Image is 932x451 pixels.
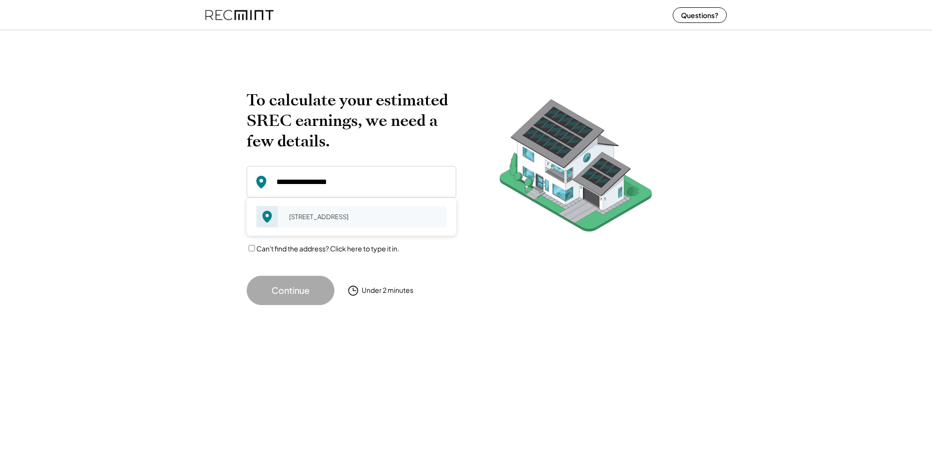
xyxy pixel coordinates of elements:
[481,90,671,246] img: RecMintArtboard%207.png
[283,210,447,224] div: [STREET_ADDRESS]
[256,244,399,253] label: Can't find the address? Click here to type it in.
[673,7,727,23] button: Questions?
[247,90,456,151] h2: To calculate your estimated SREC earnings, we need a few details.
[362,286,413,295] div: Under 2 minutes
[205,2,273,28] img: recmint-logotype%403x%20%281%29.jpeg
[247,276,334,305] button: Continue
